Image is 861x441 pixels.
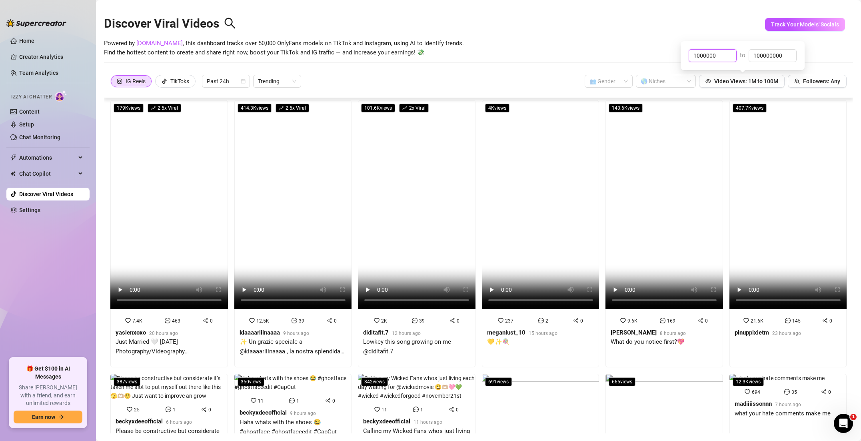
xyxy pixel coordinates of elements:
[292,318,297,323] span: message
[772,331,801,336] span: 23 hours ago
[104,39,464,58] span: Powered by , this dashboard tracks over 50,000 OnlyFans models on TikTok and Instagram, using AI ...
[743,318,749,323] span: heart
[207,75,245,87] span: Past 24h
[240,329,280,336] strong: kiaaaariiinaaaa
[208,407,211,413] span: 0
[14,365,82,381] span: 🎁 Get $100 in AI Messages
[149,331,178,336] span: 20 hours ago
[627,318,637,324] span: 9.6K
[299,318,304,324] span: 39
[251,398,256,403] span: heart
[660,318,665,323] span: message
[765,18,845,31] button: Track Your Models' Socials
[224,17,236,29] span: search
[834,414,853,433] iframe: Intercom live chat
[170,75,189,87] div: TikToks
[419,318,425,324] span: 39
[19,207,40,213] a: Settings
[10,171,16,176] img: Chat Copilot
[363,337,470,356] div: Lowkey this song growing on me @diditafit.7
[399,104,429,112] span: 2 x Viral
[148,104,181,112] span: 2.5 x Viral
[126,75,146,87] div: IG Reels
[580,318,583,324] span: 0
[327,318,332,323] span: share-alt
[166,407,171,412] span: message
[210,318,213,324] span: 0
[749,50,796,62] input: Max views
[14,411,82,423] button: Earn nowarrow-right
[116,329,146,336] strong: yaslenxoxo
[751,318,763,324] span: 21.6K
[238,377,264,386] span: 350 views
[850,414,857,420] span: 1
[698,318,703,323] span: share-alt
[714,78,778,84] span: Video Views: 1M to 100M
[705,78,711,84] span: eye
[165,318,170,323] span: message
[828,389,831,395] span: 0
[485,104,509,112] span: 4K views
[374,318,380,323] span: heart
[172,318,180,324] span: 463
[358,100,475,367] a: 101.6Kviewsrise2x Viral2K390diditafit.712 hours agoLowkey this song growing on me @diditafit.7
[110,100,228,367] a: 179Kviewsrise2.5x Viral7.4K4630yaslenxoxo20 hours agoJust Married 🤍 [DATE] Photography/Videograph...
[745,389,750,395] span: heart
[116,418,163,425] strong: beckyxdeeofficial
[332,398,335,404] span: 0
[132,318,142,324] span: 7.4K
[240,409,287,416] strong: beckyxdeeofficial
[609,104,643,112] span: 143.6K views
[729,374,825,383] img: what your hate comments make me
[151,106,156,110] span: rise
[822,318,828,323] span: share-alt
[733,104,767,112] span: 407.7K views
[771,21,839,28] span: Track Your Models' Socials
[487,337,557,347] div: 💛✨🍭
[258,398,264,404] span: 11
[487,329,525,336] strong: meganlust_10
[449,407,454,412] span: share-alt
[19,167,76,180] span: Chat Copilot
[545,318,548,324] span: 2
[234,100,352,367] a: 414.3Kviewsrise2.5x Viral12.5K390kiaaaariiinaaaa9 hours ago✨ Un grazie speciale a @kiaaaariiinaaa...
[334,318,337,324] span: 0
[201,407,207,412] span: share-alt
[110,374,228,400] img: Please be constructive but considerate it’s taken me alot to put myself out there like this 🫣🫶🏼☺️...
[127,407,132,412] span: heart
[667,318,675,324] span: 169
[363,418,410,425] strong: beckyxdeeofficial
[358,374,475,400] img: Calling my Wicked Fans whos just living each day waiting for @wickedmovie 😩🫶🏼🩷💚 #wicked #wickedfo...
[505,318,513,324] span: 237
[19,151,76,164] span: Automations
[240,337,347,356] div: ✨ Un grazie speciale a @kiaaaariiinaaaa , la nostra splendida modella, a @snapstudio.roma che ci ...
[104,16,236,31] h2: Discover Viral Videos
[784,389,790,395] span: message
[733,377,764,386] span: 12.3K views
[829,318,832,324] span: 0
[485,377,512,386] span: 691 views
[361,377,388,386] span: 342 views
[605,100,723,367] a: 143.6Kviews9.6K1690[PERSON_NAME]8 hours agoWhat do you notice first?💖
[412,318,418,323] span: message
[258,75,296,87] span: Trending
[803,78,840,84] span: Followers: Any
[241,79,246,84] span: calendar
[325,398,331,403] span: share-alt
[735,400,772,407] strong: madiiiissonnn
[290,411,316,416] span: 9 hours ago
[498,318,503,323] span: heart
[620,318,626,323] span: heart
[740,52,745,59] span: to
[788,75,847,88] button: Followers: Any
[392,331,421,336] span: 12 hours ago
[14,384,82,407] span: Share [PERSON_NAME] with a friend, and earn unlimited rewards
[114,377,140,386] span: 387 views
[414,419,442,425] span: 11 hours ago
[735,409,831,419] div: what your hate comments make me
[374,407,380,412] span: heart
[256,318,269,324] span: 12.5K
[660,331,686,336] span: 8 hours ago
[785,318,791,323] span: message
[705,318,708,324] span: 0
